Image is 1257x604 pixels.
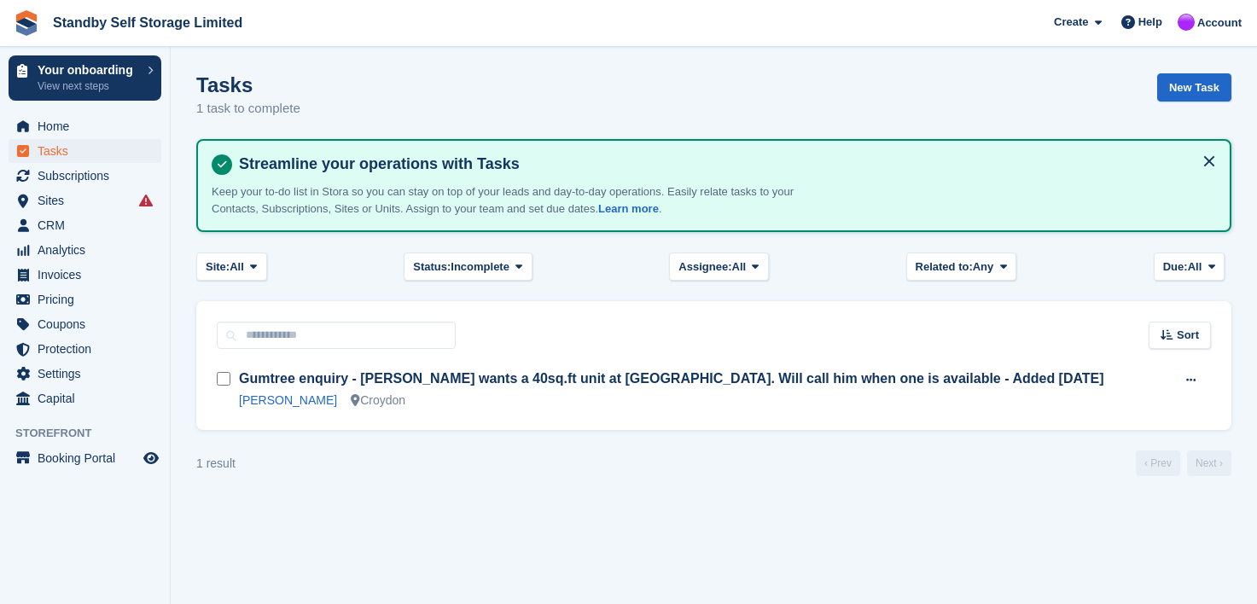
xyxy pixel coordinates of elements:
span: Any [973,258,994,276]
span: All [1188,258,1202,276]
span: Sort [1177,327,1199,344]
span: All [732,258,747,276]
nav: Page [1132,450,1235,476]
img: Sue Ford [1178,14,1195,31]
img: stora-icon-8386f47178a22dfd0bd8f6a31ec36ba5ce8667c1dd55bd0f319d3a0aa187defe.svg [14,10,39,36]
a: menu [9,213,161,237]
a: Next [1187,450,1231,476]
a: menu [9,337,161,361]
span: Sites [38,189,140,212]
h4: Streamline your operations with Tasks [232,154,1216,174]
a: New Task [1157,73,1231,102]
a: Gumtree enquiry - [PERSON_NAME] wants a 40sq.ft unit at [GEOGRAPHIC_DATA]. Will call him when one... [239,371,1104,386]
a: menu [9,189,161,212]
span: Help [1138,14,1162,31]
button: Related to: Any [906,253,1016,281]
span: Account [1197,15,1242,32]
a: menu [9,238,161,262]
p: Your onboarding [38,64,139,76]
div: Croydon [351,392,405,409]
button: Site: All [196,253,267,281]
button: Assignee: All [669,253,769,281]
span: Settings [38,362,140,386]
a: menu [9,386,161,410]
span: Create [1054,14,1088,31]
a: Standby Self Storage Limited [46,9,249,37]
a: [PERSON_NAME] [239,393,337,407]
span: Capital [38,386,140,410]
span: Coupons [38,312,140,336]
p: 1 task to complete [196,99,300,119]
span: Pricing [38,287,140,311]
a: Preview store [141,448,161,468]
a: menu [9,139,161,163]
a: menu [9,287,161,311]
span: Site: [206,258,230,276]
span: Storefront [15,425,170,442]
a: menu [9,263,161,287]
a: menu [9,312,161,336]
a: Your onboarding View next steps [9,55,161,101]
a: menu [9,362,161,386]
i: Smart entry sync failures have occurred [139,194,153,207]
a: Previous [1136,450,1180,476]
p: Keep your to-do list in Stora so you can stay on top of your leads and day-to-day operations. Eas... [212,183,809,217]
span: Home [38,114,140,138]
span: All [230,258,244,276]
span: Invoices [38,263,140,287]
a: menu [9,114,161,138]
button: Status: Incomplete [404,253,532,281]
span: Analytics [38,238,140,262]
span: Booking Portal [38,446,140,470]
span: Subscriptions [38,164,140,188]
span: Protection [38,337,140,361]
p: View next steps [38,78,139,94]
a: menu [9,164,161,188]
span: Related to: [916,258,973,276]
a: Learn more [598,202,659,215]
span: Assignee: [678,258,731,276]
h1: Tasks [196,73,300,96]
a: menu [9,446,161,470]
span: Status: [413,258,451,276]
span: CRM [38,213,140,237]
span: Tasks [38,139,140,163]
span: Due: [1163,258,1188,276]
div: 1 result [196,455,236,473]
span: Incomplete [451,258,509,276]
button: Due: All [1154,253,1225,281]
